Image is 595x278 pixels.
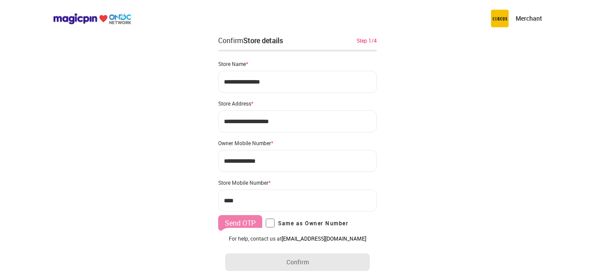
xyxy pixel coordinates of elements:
div: Store Address [218,100,377,107]
div: Confirm [218,35,283,46]
button: Send OTP [218,215,262,231]
button: Confirm [225,253,370,271]
div: For help, contact us at [225,235,370,242]
div: Step 1/4 [357,37,377,44]
input: Same as Owner Number [266,219,275,227]
div: Store details [243,36,283,45]
img: ondc-logo-new-small.8a59708e.svg [53,13,131,25]
label: Same as Owner Number [266,219,348,227]
p: Merchant [516,14,542,23]
div: Owner Mobile Number [218,139,377,146]
a: [EMAIL_ADDRESS][DOMAIN_NAME] [282,235,366,242]
div: Store Name [218,60,377,67]
div: Store Mobile Number [218,179,377,186]
img: circus.b677b59b.png [491,10,509,27]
